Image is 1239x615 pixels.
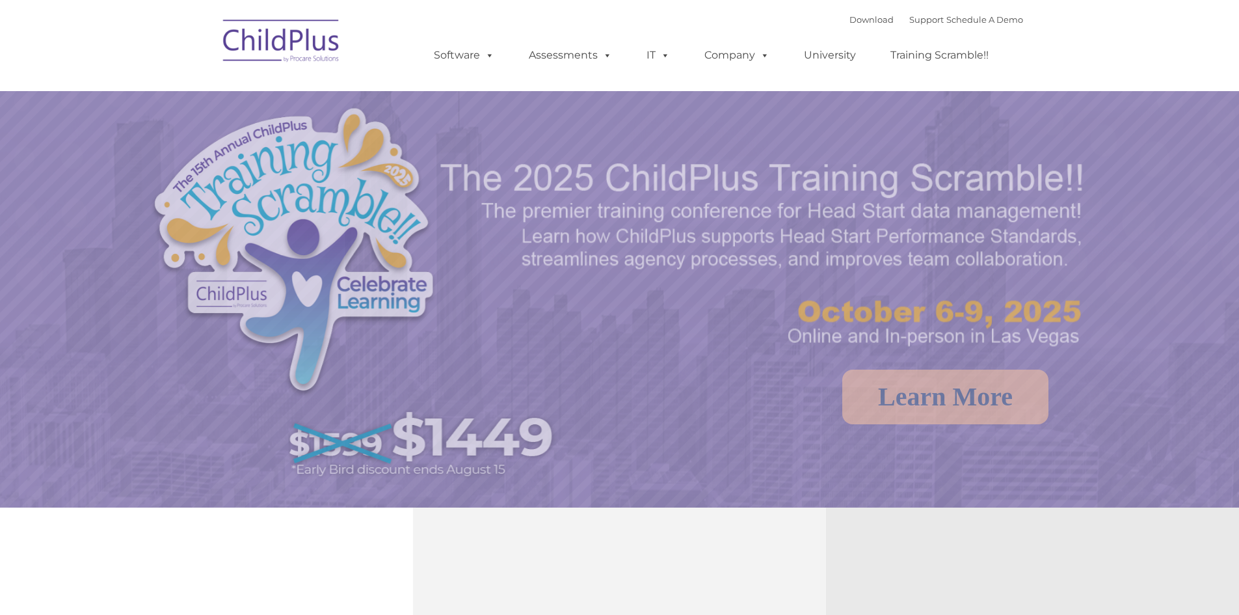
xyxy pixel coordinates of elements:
a: Software [421,42,507,68]
a: University [791,42,869,68]
a: Download [849,14,894,25]
a: Learn More [842,370,1048,424]
a: Support [909,14,944,25]
a: Company [691,42,782,68]
a: Training Scramble!! [877,42,1002,68]
a: Assessments [516,42,625,68]
font: | [849,14,1023,25]
a: IT [633,42,683,68]
a: Schedule A Demo [946,14,1023,25]
img: ChildPlus by Procare Solutions [217,10,347,75]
